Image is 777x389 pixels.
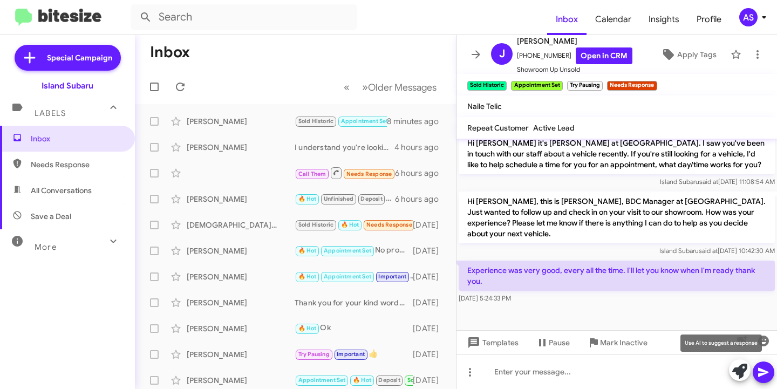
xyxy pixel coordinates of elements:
[362,80,368,94] span: »
[368,81,437,93] span: Older Messages
[413,271,447,282] div: [DATE]
[298,247,317,254] span: 🔥 Hot
[587,4,640,35] a: Calendar
[324,247,371,254] span: Appointment Set
[131,4,357,30] input: Search
[387,116,447,127] div: 8 minutes ago
[150,44,190,61] h1: Inbox
[295,348,413,360] div: 👍
[459,133,775,174] p: Hi [PERSON_NAME] it's [PERSON_NAME] at [GEOGRAPHIC_DATA]. I saw you've been in touch with our sta...
[295,244,413,257] div: No problem! Looking forward to meeting you then!
[607,81,657,91] small: Needs Response
[456,333,527,352] button: Templates
[688,4,730,35] a: Profile
[576,47,632,64] a: Open in CRM
[413,220,447,230] div: [DATE]
[739,8,758,26] div: AS
[547,4,587,35] a: Inbox
[187,297,295,308] div: [PERSON_NAME]
[337,76,356,98] button: Previous
[187,194,295,204] div: [PERSON_NAME]
[187,142,295,153] div: [PERSON_NAME]
[353,377,371,384] span: 🔥 Hot
[298,351,330,358] span: Try Pausing
[517,47,632,64] span: [PHONE_NUMBER]
[413,323,447,334] div: [DATE]
[677,45,717,64] span: Apply Tags
[298,118,334,125] span: Sold Historic
[366,221,412,228] span: Needs Response
[187,271,295,282] div: [PERSON_NAME]
[298,377,346,384] span: Appointment Set
[600,333,647,352] span: Mark Inactive
[187,349,295,360] div: [PERSON_NAME]
[31,211,71,222] span: Save a Deal
[298,170,326,178] span: Call Them
[578,333,656,352] button: Mark Inactive
[187,116,295,127] div: [PERSON_NAME]
[295,166,395,180] div: Inbound Call
[360,195,382,202] span: Deposit
[187,245,295,256] div: [PERSON_NAME]
[660,178,775,186] span: Island Subaru [DATE] 11:08:54 AM
[459,261,775,291] p: Experience was very good, every all the time. I'll let you know when I'm ready thank you.
[356,76,443,98] button: Next
[295,219,413,231] div: Just a heads up, I am going to be about 5-10 min late
[324,195,353,202] span: Unfinished
[295,270,413,283] div: Yes that is correct! See you soon 🙂
[295,142,394,153] div: I understand you're looking for pricing information. To provide the best assistance, it's ideal t...
[346,170,392,178] span: Needs Response
[295,115,387,127] div: Experience was very good, every all the time. I'll let you know when I'm ready thank you.
[394,142,447,153] div: 4 hours ago
[413,245,447,256] div: [DATE]
[35,108,66,118] span: Labels
[324,273,371,280] span: Appointment Set
[395,168,447,179] div: 6 hours ago
[651,45,725,64] button: Apply Tags
[407,377,443,384] span: Sold Verified
[295,297,413,308] div: Thank you for your kind words! If you ever consider selling your car or have questions, feel free...
[467,81,507,91] small: Sold Historic
[31,133,122,144] span: Inbox
[42,80,93,91] div: Island Subaru
[467,123,529,133] span: Repeat Customer
[378,377,400,384] span: Deposit
[35,242,57,252] span: More
[298,273,317,280] span: 🔥 Hot
[31,159,122,170] span: Needs Response
[15,45,121,71] a: Special Campaign
[511,81,562,91] small: Appointment Set
[499,45,505,63] span: J
[640,4,688,35] a: Insights
[413,349,447,360] div: [DATE]
[187,323,295,334] div: [PERSON_NAME]
[341,221,359,228] span: 🔥 Hot
[699,178,718,186] span: said at
[413,375,447,386] div: [DATE]
[337,351,365,358] span: Important
[378,273,406,280] span: Important
[31,185,92,196] span: All Conversations
[295,193,395,205] div: Good Morning [PERSON_NAME]! Congratulations on your new vehicle! How are you liking it?
[187,375,295,386] div: [PERSON_NAME]
[659,247,775,255] span: Island Subaru [DATE] 10:42:30 AM
[295,322,413,335] div: Ok
[533,123,575,133] span: Active Lead
[730,8,765,26] button: AS
[298,325,317,332] span: 🔥 Hot
[295,374,413,386] div: We will see you then!
[517,64,632,75] span: Showroom Up Unsold
[465,333,519,352] span: Templates
[344,80,350,94] span: «
[699,247,718,255] span: said at
[459,294,511,302] span: [DATE] 5:24:33 PM
[187,220,295,230] div: [DEMOGRAPHIC_DATA][PERSON_NAME]
[298,195,317,202] span: 🔥 Hot
[527,333,578,352] button: Pause
[47,52,112,63] span: Special Campaign
[298,221,334,228] span: Sold Historic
